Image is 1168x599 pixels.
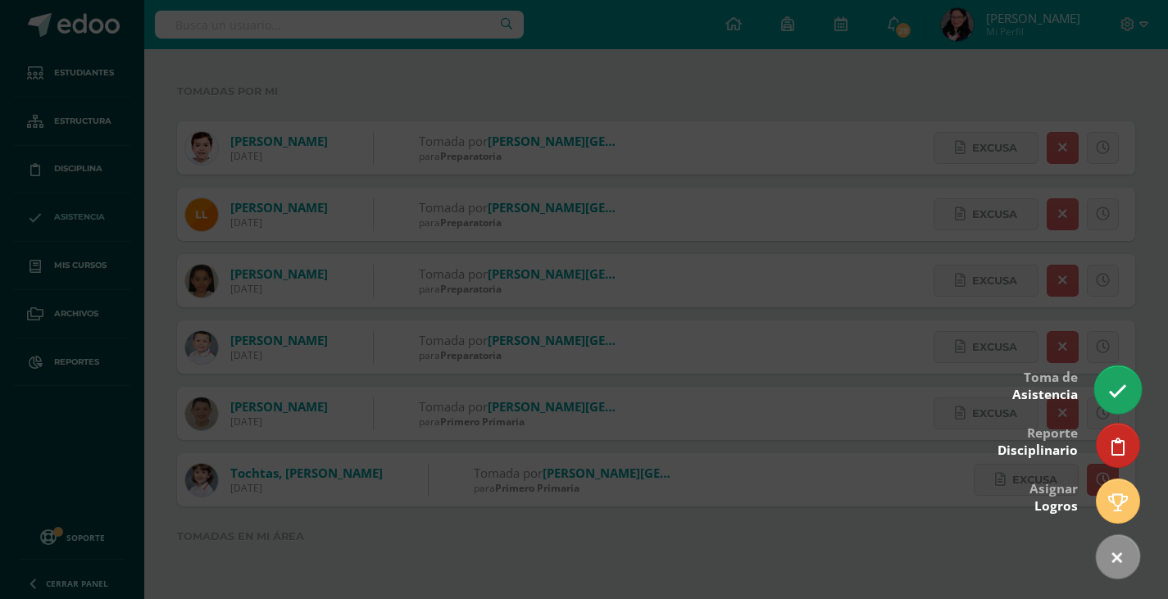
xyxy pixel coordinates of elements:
[1029,470,1078,523] div: Asignar
[998,414,1078,467] div: Reporte
[1012,386,1078,403] span: Asistencia
[1034,497,1078,515] span: Logros
[1012,358,1078,411] div: Toma de
[998,442,1078,459] span: Disciplinario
